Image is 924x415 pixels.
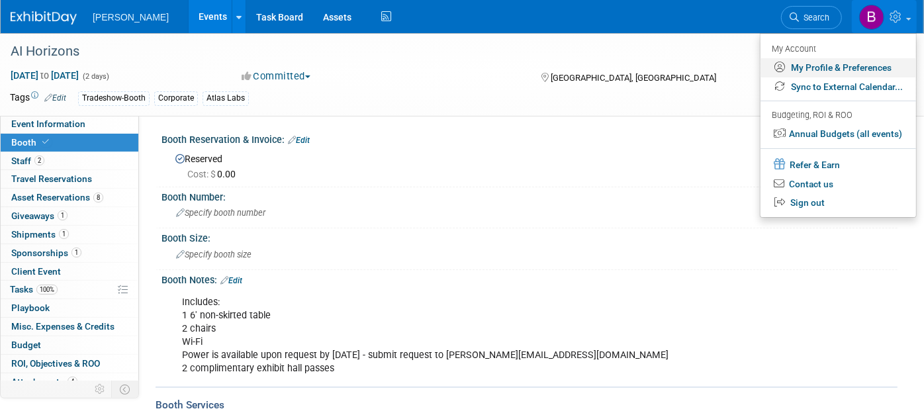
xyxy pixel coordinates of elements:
[1,355,138,373] a: ROI, Objectives & ROO
[156,398,898,412] div: Booth Services
[761,124,916,144] a: Annual Budgets (all events)
[11,210,68,221] span: Giveaways
[761,154,916,175] a: Refer & Earn
[6,40,822,64] div: AI Horizons
[1,281,138,299] a: Tasks100%
[10,91,66,106] td: Tags
[154,91,198,105] div: Corporate
[11,229,69,240] span: Shipments
[36,285,58,295] span: 100%
[10,284,58,295] span: Tasks
[162,270,898,287] div: Booth Notes:
[781,6,842,29] a: Search
[203,91,249,105] div: Atlas Labs
[220,276,242,285] a: Edit
[173,289,755,382] div: Includes: 1 6' non-skirted table 2 chairs Wi-Fi Power is available upon request by [DATE] - submi...
[176,208,265,218] span: Specify booth number
[1,226,138,244] a: Shipments1
[162,228,898,245] div: Booth Size:
[58,210,68,220] span: 1
[761,175,916,194] a: Contact us
[1,373,138,391] a: Attachments4
[772,40,903,56] div: My Account
[187,169,217,179] span: Cost: $
[112,381,139,398] td: Toggle Event Tabs
[68,377,77,387] span: 4
[11,156,44,166] span: Staff
[1,336,138,354] a: Budget
[1,134,138,152] a: Booth
[1,115,138,133] a: Event Information
[71,248,81,257] span: 1
[237,69,316,83] button: Committed
[176,250,252,259] span: Specify booth size
[761,58,916,77] a: My Profile & Preferences
[89,381,112,398] td: Personalize Event Tab Strip
[11,358,100,369] span: ROI, Objectives & ROO
[59,229,69,239] span: 1
[11,302,50,313] span: Playbook
[11,340,41,350] span: Budget
[171,149,888,181] div: Reserved
[78,91,150,105] div: Tradeshow-Booth
[93,193,103,203] span: 8
[772,109,903,122] div: Budgeting, ROI & ROO
[11,321,115,332] span: Misc. Expenses & Credits
[761,77,916,97] a: Sync to External Calendar...
[11,192,103,203] span: Asset Reservations
[10,69,79,81] span: [DATE] [DATE]
[11,118,85,129] span: Event Information
[162,130,898,147] div: Booth Reservation & Invoice:
[761,193,916,212] a: Sign out
[1,263,138,281] a: Client Event
[11,137,52,148] span: Booth
[11,248,81,258] span: Sponsorships
[162,187,898,204] div: Booth Number:
[11,173,92,184] span: Travel Reservations
[93,12,169,23] span: [PERSON_NAME]
[11,11,77,24] img: ExhibitDay
[1,170,138,188] a: Travel Reservations
[42,138,49,146] i: Booth reservation complete
[288,136,310,145] a: Edit
[1,244,138,262] a: Sponsorships1
[551,73,716,83] span: [GEOGRAPHIC_DATA], [GEOGRAPHIC_DATA]
[1,207,138,225] a: Giveaways1
[34,156,44,165] span: 2
[44,93,66,103] a: Edit
[1,189,138,207] a: Asset Reservations8
[11,377,77,387] span: Attachments
[1,299,138,317] a: Playbook
[1,318,138,336] a: Misc. Expenses & Credits
[11,266,61,277] span: Client Event
[38,70,51,81] span: to
[81,72,109,81] span: (2 days)
[799,13,829,23] span: Search
[859,5,884,30] img: Buse Onen
[187,169,241,179] span: 0.00
[1,152,138,170] a: Staff2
